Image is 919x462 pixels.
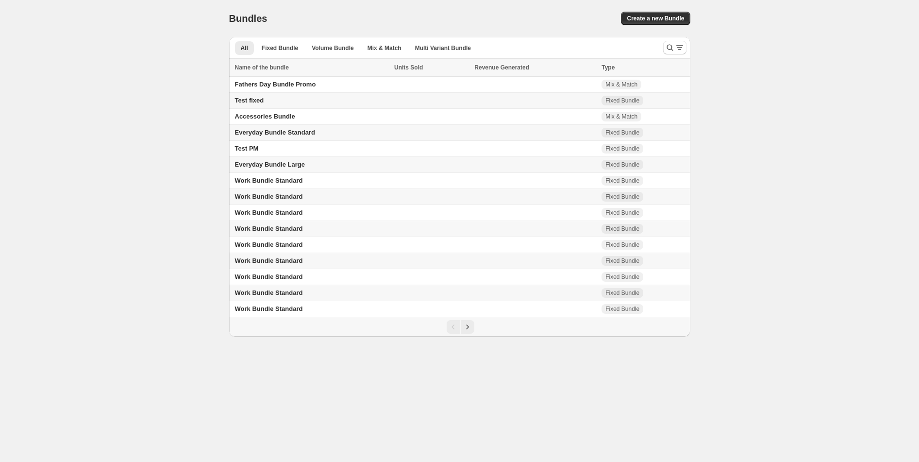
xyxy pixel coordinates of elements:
[229,13,267,24] h1: Bundles
[235,63,389,72] div: Name of the bundle
[605,81,637,88] span: Mix & Match
[394,63,433,72] button: Units Sold
[605,145,639,153] span: Fixed Bundle
[605,241,639,249] span: Fixed Bundle
[235,113,295,120] span: Accessories Bundle
[663,41,686,54] button: Search and filter results
[415,44,471,52] span: Multi Variant Bundle
[605,209,639,217] span: Fixed Bundle
[235,81,316,88] span: Fathers Day Bundle Promo
[235,145,259,152] span: Test PM
[229,317,690,337] nav: Pagination
[621,12,690,25] button: Create a new Bundle
[605,161,639,169] span: Fixed Bundle
[235,129,315,136] span: Everyday Bundle Standard
[235,209,303,216] span: Work Bundle Standard
[235,305,303,312] span: Work Bundle Standard
[394,63,423,72] span: Units Sold
[602,63,684,72] div: Type
[235,289,303,296] span: Work Bundle Standard
[605,305,639,313] span: Fixed Bundle
[235,273,303,280] span: Work Bundle Standard
[235,177,303,184] span: Work Bundle Standard
[605,225,639,233] span: Fixed Bundle
[605,97,639,104] span: Fixed Bundle
[235,225,303,232] span: Work Bundle Standard
[368,44,401,52] span: Mix & Match
[474,63,539,72] button: Revenue Generated
[235,97,264,104] span: Test fixed
[627,15,684,22] span: Create a new Bundle
[605,273,639,281] span: Fixed Bundle
[605,289,639,297] span: Fixed Bundle
[474,63,529,72] span: Revenue Generated
[235,161,305,168] span: Everyday Bundle Large
[605,177,639,185] span: Fixed Bundle
[235,193,303,200] span: Work Bundle Standard
[605,257,639,265] span: Fixed Bundle
[235,257,303,264] span: Work Bundle Standard
[241,44,248,52] span: All
[605,129,639,137] span: Fixed Bundle
[605,193,639,201] span: Fixed Bundle
[605,113,637,120] span: Mix & Match
[312,44,353,52] span: Volume Bundle
[262,44,298,52] span: Fixed Bundle
[235,241,303,248] span: Work Bundle Standard
[461,320,474,334] button: Next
